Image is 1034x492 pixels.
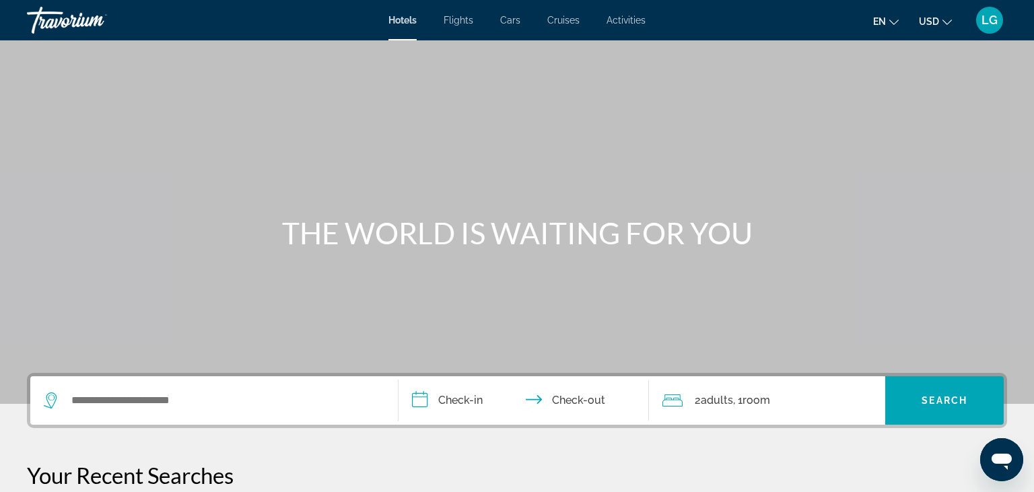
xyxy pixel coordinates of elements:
a: Activities [607,15,646,26]
button: Check in and out dates [399,376,649,425]
span: Search [922,395,967,406]
button: Change currency [919,11,952,31]
p: Your Recent Searches [27,462,1007,489]
h1: THE WORLD IS WAITING FOR YOU [265,215,769,250]
button: Travelers: 2 adults, 0 children [649,376,886,425]
div: Search widget [30,376,1004,425]
span: 2 [695,391,733,410]
iframe: Button to launch messaging window [980,438,1023,481]
a: Cruises [547,15,580,26]
span: Adults [701,394,733,407]
a: Flights [444,15,473,26]
span: LG [981,13,998,27]
span: , 1 [733,391,770,410]
button: Search [885,376,1004,425]
span: USD [919,16,939,27]
a: Cars [500,15,520,26]
span: en [873,16,886,27]
button: User Menu [972,6,1007,34]
a: Travorium [27,3,162,38]
button: Change language [873,11,899,31]
span: Room [743,394,770,407]
a: Hotels [388,15,417,26]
